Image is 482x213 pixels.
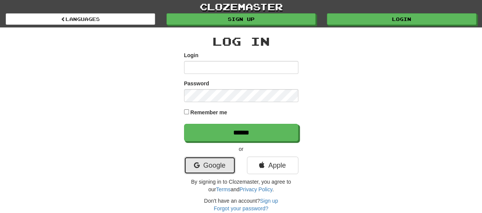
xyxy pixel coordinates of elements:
[184,178,298,193] p: By signing in to Clozemaster, you agree to our and .
[184,145,298,153] p: or
[184,35,298,48] h2: Log In
[184,80,209,87] label: Password
[260,198,278,204] a: Sign up
[216,186,231,192] a: Terms
[167,13,316,25] a: Sign up
[6,13,155,25] a: Languages
[247,157,298,174] a: Apple
[214,205,268,211] a: Forgot your password?
[239,186,272,192] a: Privacy Policy
[184,157,235,174] a: Google
[184,51,199,59] label: Login
[327,13,476,25] a: Login
[190,109,227,116] label: Remember me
